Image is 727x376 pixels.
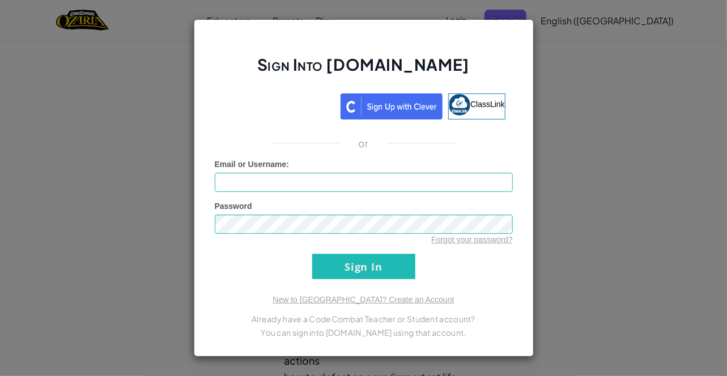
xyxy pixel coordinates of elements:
p: or [358,136,369,150]
label: : [215,159,290,170]
span: Password [215,202,252,211]
iframe: Sign in with Google Button [216,92,341,117]
span: ClassLink [470,100,505,109]
p: Already have a CodeCombat Teacher or Student account? [215,312,513,326]
a: Forgot your password? [431,235,512,244]
img: classlink-logo-small.png [449,94,470,116]
img: clever_sso_button@2x.png [341,93,443,119]
input: Sign In [312,254,415,279]
span: Email or Username [215,160,287,169]
p: You can sign into [DOMAIN_NAME] using that account. [215,326,513,339]
h2: Sign Into [DOMAIN_NAME] [215,54,513,87]
a: New to [GEOGRAPHIC_DATA]? Create an Account [273,295,454,304]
